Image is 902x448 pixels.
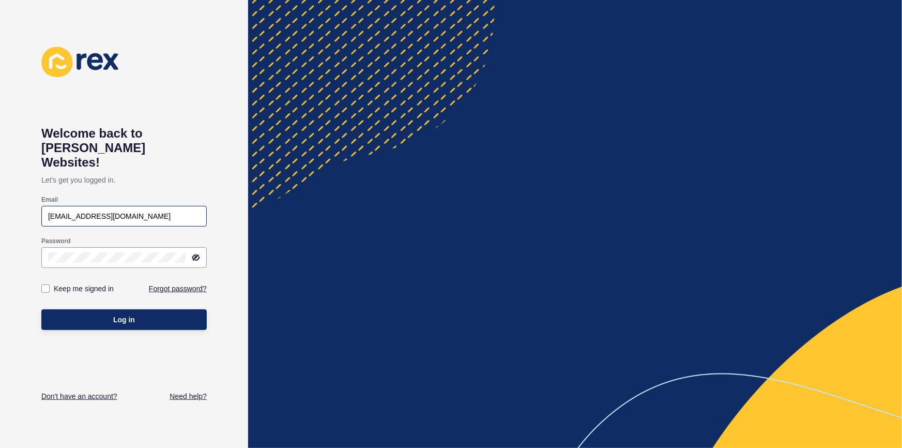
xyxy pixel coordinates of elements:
h1: Welcome back to [PERSON_NAME] Websites! [41,126,207,170]
span: Log in [113,315,135,325]
label: Keep me signed in [54,283,114,294]
a: Don't have an account? [41,391,117,401]
button: Log in [41,309,207,330]
a: Need help? [170,391,207,401]
label: Password [41,237,71,245]
a: Forgot password? [149,283,207,294]
label: Email [41,196,58,204]
input: e.g. name@company.com [48,211,200,221]
p: Let's get you logged in. [41,170,207,190]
